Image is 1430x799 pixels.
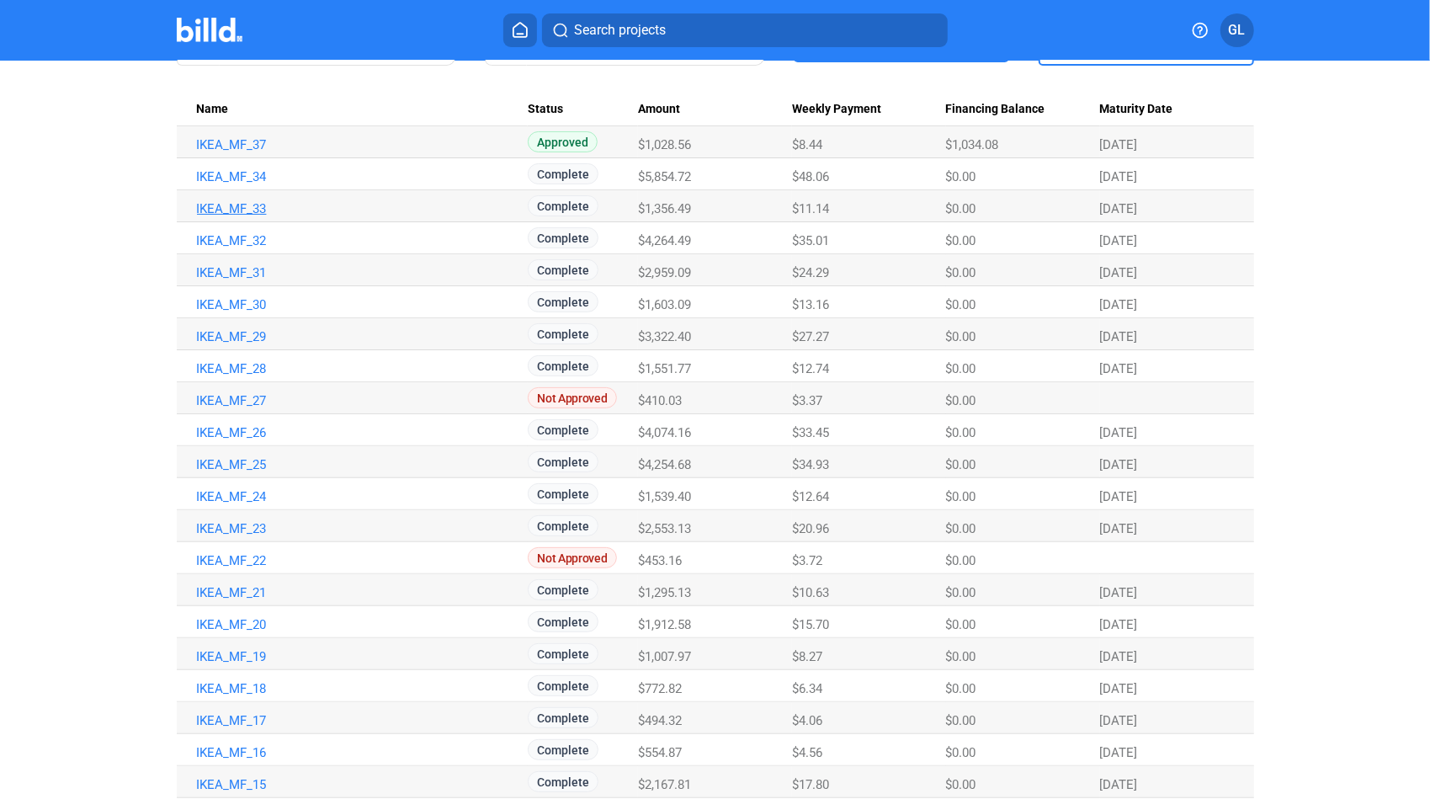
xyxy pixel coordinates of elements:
[638,681,682,696] span: $772.82
[197,297,523,312] a: IKEA_MF_30
[574,20,666,40] span: Search projects
[638,649,691,664] span: $1,007.97
[197,745,523,760] a: IKEA_MF_16
[528,483,598,504] span: Complete
[946,585,976,600] span: $0.00
[197,681,523,696] a: IKEA_MF_18
[1100,265,1138,280] span: [DATE]
[197,233,523,248] a: IKEA_MF_32
[197,201,523,216] a: IKEA_MF_33
[946,361,976,376] span: $0.00
[638,102,680,117] span: Amount
[197,713,523,728] a: IKEA_MF_17
[946,329,976,344] span: $0.00
[528,291,598,312] span: Complete
[197,393,523,408] a: IKEA_MF_27
[1100,329,1138,344] span: [DATE]
[1100,745,1138,760] span: [DATE]
[528,163,598,184] span: Complete
[528,515,598,536] span: Complete
[197,553,523,568] a: IKEA_MF_22
[946,102,1045,117] span: Financing Balance
[528,675,598,696] span: Complete
[946,297,976,312] span: $0.00
[638,329,691,344] span: $3,322.40
[528,131,598,152] span: Approved
[946,201,976,216] span: $0.00
[638,713,682,728] span: $494.32
[528,579,598,600] span: Complete
[1100,201,1138,216] span: [DATE]
[197,649,523,664] a: IKEA_MF_19
[528,707,598,728] span: Complete
[1100,297,1138,312] span: [DATE]
[1100,102,1234,117] div: Maturity Date
[946,457,976,472] span: $0.00
[792,169,829,184] span: $48.06
[638,521,691,536] span: $2,553.13
[946,137,999,152] span: $1,034.08
[528,102,638,117] div: Status
[792,361,829,376] span: $12.74
[638,361,691,376] span: $1,551.77
[1100,585,1138,600] span: [DATE]
[1100,233,1138,248] span: [DATE]
[638,297,691,312] span: $1,603.09
[542,13,948,47] button: Search projects
[792,585,829,600] span: $10.63
[197,617,523,632] a: IKEA_MF_20
[638,553,682,568] span: $453.16
[197,265,523,280] a: IKEA_MF_31
[1100,137,1138,152] span: [DATE]
[638,265,691,280] span: $2,959.09
[638,489,691,504] span: $1,539.40
[528,419,598,440] span: Complete
[946,265,976,280] span: $0.00
[1100,777,1138,792] span: [DATE]
[792,777,829,792] span: $17.80
[638,393,682,408] span: $410.03
[792,329,829,344] span: $27.27
[638,745,682,760] span: $554.87
[1100,425,1138,440] span: [DATE]
[177,18,243,42] img: Billd Company Logo
[792,265,829,280] span: $24.29
[528,102,563,117] span: Status
[197,521,523,536] a: IKEA_MF_23
[638,457,691,472] span: $4,254.68
[946,425,976,440] span: $0.00
[197,102,529,117] div: Name
[528,323,598,344] span: Complete
[946,102,1100,117] div: Financing Balance
[792,713,822,728] span: $4.06
[1100,649,1138,664] span: [DATE]
[638,102,792,117] div: Amount
[946,777,976,792] span: $0.00
[1100,681,1138,696] span: [DATE]
[792,649,822,664] span: $8.27
[792,102,946,117] div: Weekly Payment
[792,489,829,504] span: $12.64
[1100,457,1138,472] span: [DATE]
[197,102,229,117] span: Name
[792,425,829,440] span: $33.45
[638,137,691,152] span: $1,028.56
[528,195,598,216] span: Complete
[638,425,691,440] span: $4,074.16
[946,393,976,408] span: $0.00
[528,739,598,760] span: Complete
[792,617,829,632] span: $15.70
[638,233,691,248] span: $4,264.49
[1100,102,1173,117] span: Maturity Date
[792,553,822,568] span: $3.72
[1100,361,1138,376] span: [DATE]
[528,771,598,792] span: Complete
[528,227,598,248] span: Complete
[792,681,822,696] span: $6.34
[792,457,829,472] span: $34.93
[528,259,598,280] span: Complete
[792,102,881,117] span: Weekly Payment
[197,777,523,792] a: IKEA_MF_15
[638,585,691,600] span: $1,295.13
[946,233,976,248] span: $0.00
